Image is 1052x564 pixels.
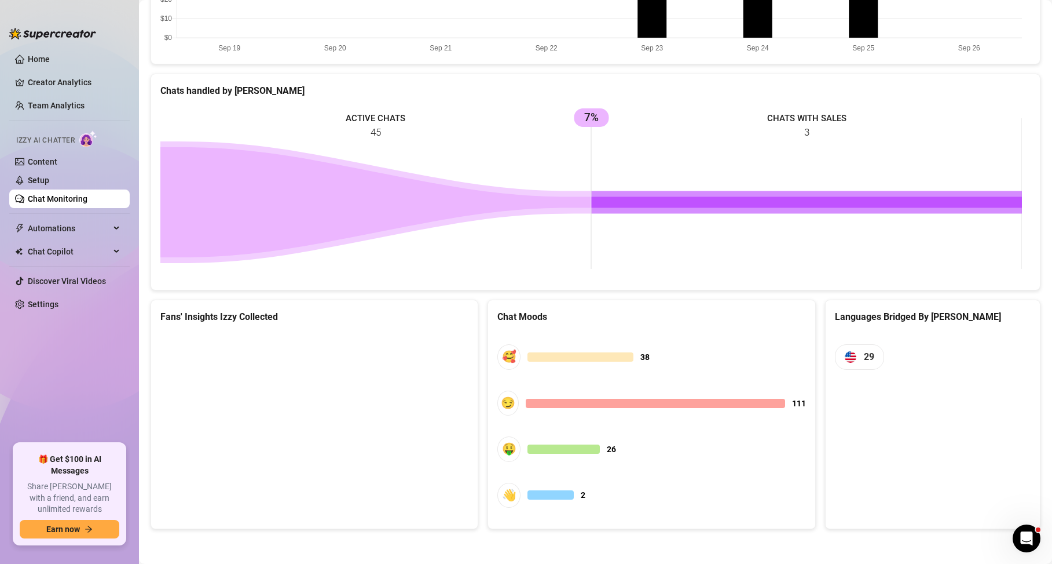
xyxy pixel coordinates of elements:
span: Chat Copilot [28,242,110,261]
div: Fans' Insights Izzy Collected [160,310,468,324]
div: Chat Moods [497,310,805,324]
img: logo-BBDzfeDw.svg [9,28,96,39]
img: us [845,351,856,363]
span: thunderbolt [15,224,24,233]
div: 🤑 [497,436,520,461]
button: Earn nowarrow-right [20,520,119,538]
a: Discover Viral Videos [28,276,106,286]
div: Languages Bridged By [PERSON_NAME] [835,310,1031,324]
span: Earn now [46,525,80,534]
a: Home [28,54,50,64]
span: 2 [581,489,585,501]
span: Automations [28,219,110,238]
span: arrow-right [85,525,93,533]
span: Izzy AI Chatter [16,135,75,146]
img: Chat Copilot [15,248,23,256]
div: 😏 [497,391,519,416]
a: Settings [28,300,58,309]
div: 🥰 [497,344,520,369]
img: AI Chatter [79,130,97,147]
span: 38 [640,351,650,363]
a: Chat Monitoring [28,194,87,203]
div: Chats handled by [PERSON_NAME] [160,83,1031,98]
span: 29 [864,350,874,364]
iframe: Intercom live chat [1013,525,1040,552]
a: Setup [28,176,49,185]
span: 26 [607,443,616,456]
span: 🎁 Get $100 in AI Messages [20,454,119,476]
span: Share [PERSON_NAME] with a friend, and earn unlimited rewards [20,481,119,515]
div: 👋 [497,483,520,508]
a: Team Analytics [28,101,85,110]
a: Creator Analytics [28,73,120,92]
span: 111 [792,397,806,410]
a: Content [28,157,57,166]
